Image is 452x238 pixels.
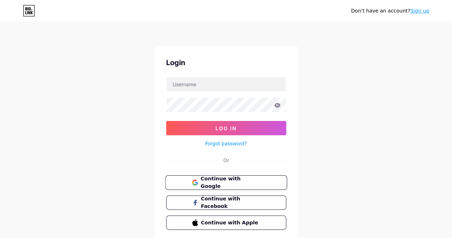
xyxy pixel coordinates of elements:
[201,219,260,227] span: Continue with Apple
[166,121,286,135] button: Log In
[205,140,247,147] a: Forgot password?
[166,57,286,68] div: Login
[167,77,286,91] input: Username
[223,156,229,164] div: Or
[200,175,260,190] span: Continue with Google
[351,7,429,15] div: Don't have an account?
[166,175,286,190] a: Continue with Google
[165,175,287,190] button: Continue with Google
[215,125,237,131] span: Log In
[166,215,286,230] button: Continue with Apple
[201,195,260,210] span: Continue with Facebook
[410,8,429,14] a: Sign up
[166,195,286,210] button: Continue with Facebook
